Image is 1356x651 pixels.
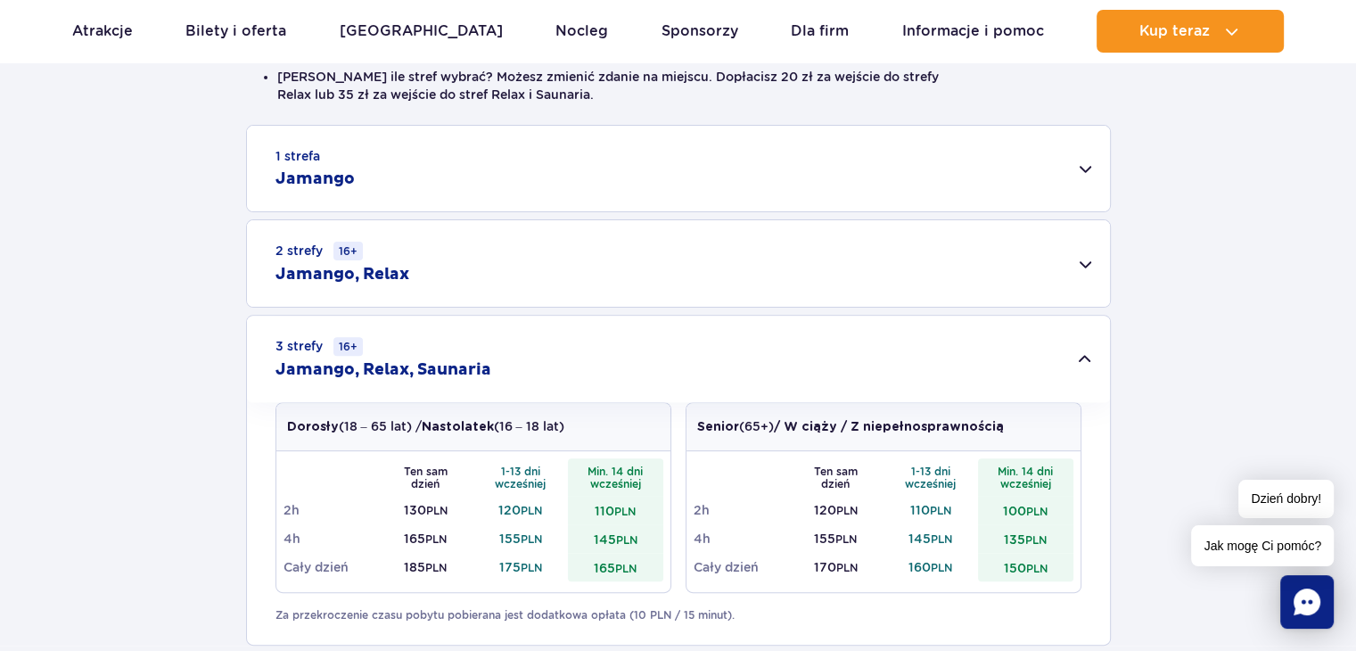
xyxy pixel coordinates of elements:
a: Dla firm [791,10,849,53]
small: PLN [521,561,542,574]
td: 2h [284,496,379,524]
td: 155 [473,524,569,553]
span: Dzień dobry! [1238,480,1334,518]
td: 130 [378,496,473,524]
th: Ten sam dzień [788,458,883,496]
li: [PERSON_NAME] ile stref wybrać? Możesz zmienić zdanie na miejscu. Dopłacisz 20 zł za wejście do s... [277,68,1080,103]
a: Atrakcje [72,10,133,53]
strong: / W ciąży / Z niepełnosprawnością [774,421,1004,433]
td: 165 [568,553,663,581]
td: 135 [978,524,1073,553]
small: 16+ [333,337,363,356]
small: PLN [1026,505,1048,518]
td: 150 [978,553,1073,581]
th: Min. 14 dni wcześniej [978,458,1073,496]
a: Nocleg [555,10,608,53]
td: 120 [473,496,569,524]
small: PLN [931,532,952,546]
small: PLN [425,561,447,574]
th: Ten sam dzień [378,458,473,496]
a: [GEOGRAPHIC_DATA] [340,10,503,53]
small: PLN [835,532,857,546]
td: 170 [788,553,883,581]
td: 175 [473,553,569,581]
small: 2 strefy [275,242,363,260]
td: 4h [694,524,789,553]
td: 100 [978,496,1073,524]
button: Kup teraz [1097,10,1284,53]
small: PLN [521,504,542,517]
td: 185 [378,553,473,581]
td: Cały dzień [694,553,789,581]
td: 120 [788,496,883,524]
td: 145 [883,524,979,553]
strong: Dorosły [287,421,339,433]
small: PLN [426,504,448,517]
h2: Jamango, Relax, Saunaria [275,359,491,381]
a: Informacje i pomoc [902,10,1044,53]
span: Jak mogę Ci pomóc? [1191,525,1334,566]
a: Bilety i oferta [185,10,286,53]
a: Sponsorzy [662,10,738,53]
small: PLN [836,561,858,574]
small: PLN [616,533,637,547]
small: 3 strefy [275,337,363,356]
h2: Jamango [275,169,355,190]
p: (65+) [697,417,1004,436]
td: 155 [788,524,883,553]
small: PLN [1026,562,1048,575]
th: 1-13 dni wcześniej [473,458,569,496]
td: 110 [883,496,979,524]
div: Chat [1280,575,1334,629]
small: PLN [930,504,951,517]
small: PLN [931,561,952,574]
small: 16+ [333,242,363,260]
p: (18 – 65 lat) / (16 – 18 lat) [287,417,564,436]
small: PLN [521,532,542,546]
strong: Nastolatek [422,421,494,433]
small: PLN [1025,533,1047,547]
td: Cały dzień [284,553,379,581]
td: 110 [568,496,663,524]
small: PLN [836,504,858,517]
th: 1-13 dni wcześniej [883,458,979,496]
th: Min. 14 dni wcześniej [568,458,663,496]
h2: Jamango, Relax [275,264,409,285]
td: 2h [694,496,789,524]
small: PLN [425,532,447,546]
small: 1 strefa [275,147,320,165]
strong: Senior [697,421,739,433]
small: PLN [615,562,637,575]
td: 160 [883,553,979,581]
td: 165 [378,524,473,553]
td: 145 [568,524,663,553]
span: Kup teraz [1139,23,1210,39]
small: PLN [614,505,636,518]
p: Za przekroczenie czasu pobytu pobierana jest dodatkowa opłata (10 PLN / 15 minut). [275,607,1081,623]
td: 4h [284,524,379,553]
